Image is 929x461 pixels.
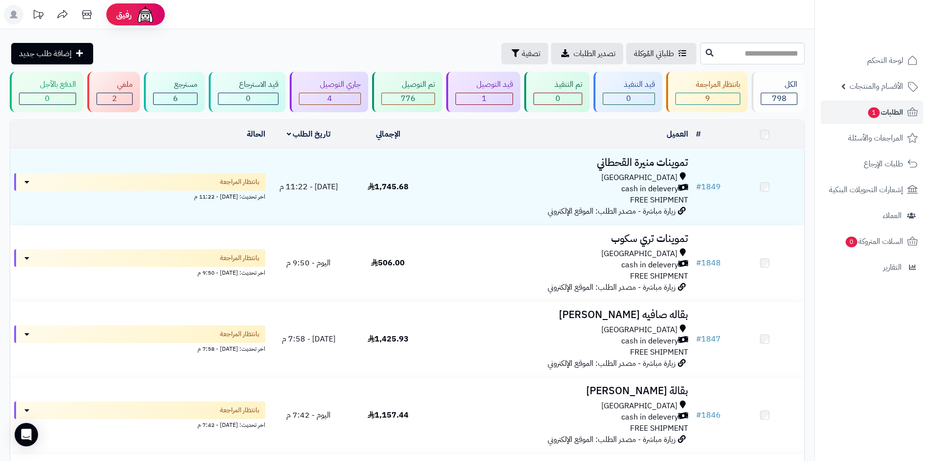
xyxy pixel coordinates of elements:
a: بانتظار المراجعة 9 [664,72,750,112]
span: [DATE] - 11:22 م [279,181,338,193]
div: 0 [218,93,278,104]
span: # [696,333,701,345]
span: 1 [482,93,487,104]
span: 0 [626,93,631,104]
div: 776 [382,93,435,104]
a: السلات المتروكة0 [821,230,923,253]
a: قيد الاسترجاع 0 [207,72,288,112]
div: 4 [299,93,360,104]
a: الحالة [247,128,265,140]
h3: تموينات تري سكوب [432,233,688,244]
span: cash in delevery [621,412,678,423]
span: إشعارات التحويلات البنكية [829,183,903,197]
a: العملاء [821,204,923,227]
a: #1849 [696,181,721,193]
div: مسترجع [153,79,198,90]
span: اليوم - 7:42 م [286,409,331,421]
span: اليوم - 9:50 م [286,257,331,269]
h3: تموينات منيرة القحطاني [432,157,688,168]
div: قيد الاسترجاع [218,79,278,90]
span: 0 [846,237,857,247]
a: الكل798 [750,72,807,112]
img: ai-face.png [136,5,155,24]
span: # [696,409,701,421]
div: الدفع بالآجل [19,79,76,90]
a: المراجعات والأسئلة [821,126,923,150]
span: بانتظار المراجعة [220,405,259,415]
a: قيد التنفيذ 0 [592,72,664,112]
div: اخر تحديث: [DATE] - 9:50 م [14,267,265,277]
span: # [696,257,701,269]
button: تصفية [501,43,548,64]
a: العميل [667,128,688,140]
a: تصدير الطلبات [551,43,623,64]
span: [GEOGRAPHIC_DATA] [601,401,677,412]
div: اخر تحديث: [DATE] - 7:42 م [14,419,265,429]
a: جاري التوصيل 4 [288,72,370,112]
div: 6 [154,93,197,104]
span: الطلبات [867,105,903,119]
div: اخر تحديث: [DATE] - 7:58 م [14,343,265,353]
span: زيارة مباشرة - مصدر الطلب: الموقع الإلكتروني [548,281,675,293]
span: زيارة مباشرة - مصدر الطلب: الموقع الإلكتروني [548,434,675,445]
a: إشعارات التحويلات البنكية [821,178,923,201]
h3: بقاله صافيه [PERSON_NAME] [432,309,688,321]
a: التقارير [821,256,923,279]
a: الإجمالي [376,128,400,140]
div: جاري التوصيل [299,79,361,90]
h3: بقالة [PERSON_NAME] [432,385,688,397]
span: بانتظار المراجعة [220,177,259,187]
span: رفيق [116,9,132,20]
a: الطلبات1 [821,100,923,124]
span: تصدير الطلبات [573,48,615,60]
a: ملغي 2 [85,72,142,112]
div: 1 [456,93,513,104]
span: 1,157.44 [368,409,409,421]
span: لوحة التحكم [867,54,903,67]
span: 9 [705,93,710,104]
span: FREE SHIPMENT [630,270,688,282]
span: العملاء [883,209,902,222]
span: [GEOGRAPHIC_DATA] [601,172,677,183]
span: cash in delevery [621,336,678,347]
div: قيد التنفيذ [603,79,655,90]
a: تم التنفيذ 0 [522,72,592,112]
div: بانتظار المراجعة [675,79,741,90]
span: 6 [173,93,178,104]
span: FREE SHIPMENT [630,194,688,206]
span: طلباتي المُوكلة [634,48,674,60]
a: تم التوصيل 776 [370,72,445,112]
a: لوحة التحكم [821,49,923,72]
span: cash in delevery [621,183,678,195]
div: Open Intercom Messenger [15,423,38,446]
div: تم التنفيذ [534,79,582,90]
span: [GEOGRAPHIC_DATA] [601,248,677,260]
span: FREE SHIPMENT [630,346,688,358]
span: 0 [246,93,251,104]
div: الكل [761,79,797,90]
div: قيد التوصيل [455,79,513,90]
span: 798 [772,93,787,104]
span: 4 [327,93,332,104]
span: 2 [112,93,117,104]
span: تصفية [522,48,540,60]
span: 1 [868,107,880,118]
span: [DATE] - 7:58 م [282,333,336,345]
a: #1848 [696,257,721,269]
a: قيد التوصيل 1 [444,72,522,112]
span: الأقسام والمنتجات [850,80,903,93]
span: cash in delevery [621,260,678,271]
span: 0 [555,93,560,104]
a: #1846 [696,409,721,421]
span: بانتظار المراجعة [220,253,259,263]
a: تاريخ الطلب [287,128,331,140]
span: 1,745.68 [368,181,409,193]
div: تم التوصيل [381,79,435,90]
div: 0 [20,93,76,104]
span: السلات المتروكة [845,235,903,248]
a: # [696,128,701,140]
span: التقارير [883,261,902,274]
span: إضافة طلب جديد [19,48,72,60]
span: 1,425.93 [368,333,409,345]
div: ملغي [97,79,133,90]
